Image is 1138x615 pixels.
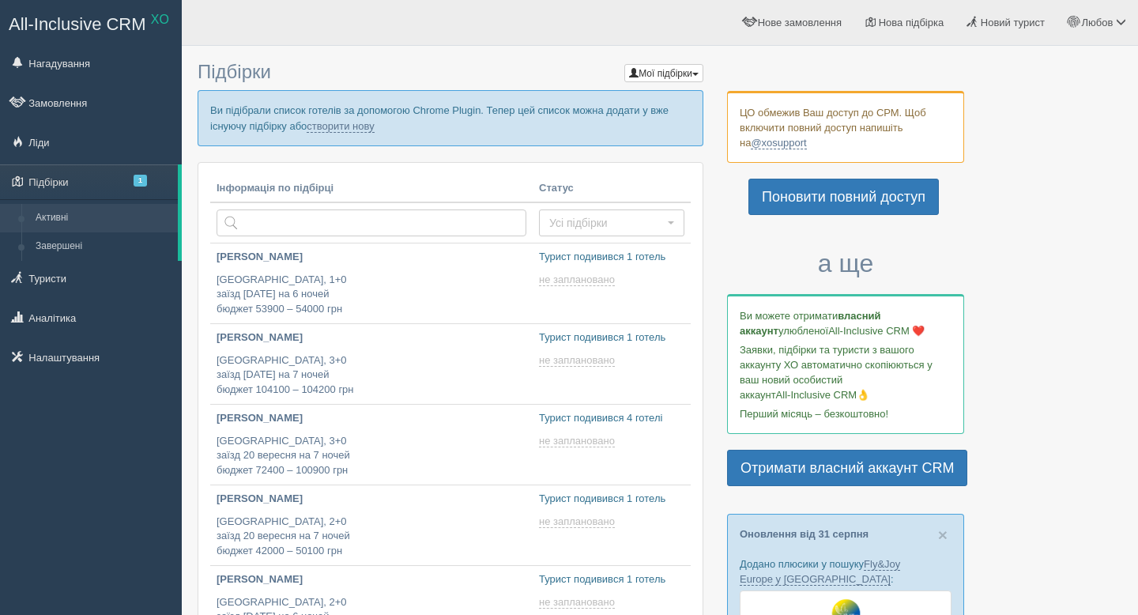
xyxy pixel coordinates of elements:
[758,17,842,28] span: Нове замовлення
[217,330,526,345] p: [PERSON_NAME]
[539,572,684,587] p: Турист подивився 1 готель
[776,389,870,401] span: All-Inclusive CRM👌
[217,515,526,559] p: [GEOGRAPHIC_DATA], 2+0 заїзд 20 вересня на 7 ночей бюджет 42000 – 50100 грн
[1082,17,1114,28] span: Любов
[727,450,967,486] a: Отримати власний аккаунт CRM
[740,558,900,586] a: Fly&Joy Europe у [GEOGRAPHIC_DATA]
[539,515,618,528] a: не заплановано
[740,406,951,421] p: Перший місяць – безкоштовно!
[549,215,664,231] span: Усі підбірки
[539,596,615,609] span: не заплановано
[307,120,374,133] a: створити нову
[210,405,533,485] a: [PERSON_NAME] [GEOGRAPHIC_DATA], 3+0заїзд 20 вересня на 7 ночейбюджет 72400 – 100900 грн
[751,137,806,149] a: @xosupport
[217,434,526,478] p: [GEOGRAPHIC_DATA], 3+0 заїзд 20 вересня на 7 ночей бюджет 72400 – 100900 грн
[539,492,684,507] p: Турист подивився 1 готель
[539,250,684,265] p: Турист подивився 1 готель
[740,342,951,402] p: Заявки, підбірки та туристи з вашого аккаунту ХО автоматично скопіюються у ваш новий особистий ак...
[539,274,615,286] span: не заплановано
[1,1,181,44] a: All-Inclusive CRM XO
[539,596,618,609] a: не заплановано
[28,232,178,261] a: Завершені
[217,572,526,587] p: [PERSON_NAME]
[217,492,526,507] p: [PERSON_NAME]
[938,526,948,543] button: Close
[28,204,178,232] a: Активні
[740,310,881,337] b: власний аккаунт
[210,175,533,203] th: Інформація по підбірці
[539,435,615,447] span: не заплановано
[210,243,533,323] a: [PERSON_NAME] [GEOGRAPHIC_DATA], 1+0заїзд [DATE] на 6 ночейбюджет 53900 – 54000 грн
[539,209,684,236] button: Усі підбірки
[727,250,964,277] h3: а ще
[938,526,948,544] span: ×
[539,354,615,367] span: не заплановано
[210,324,533,404] a: [PERSON_NAME] [GEOGRAPHIC_DATA], 3+0заїзд [DATE] на 7 ночейбюджет 104100 – 104200 грн
[217,353,526,398] p: [GEOGRAPHIC_DATA], 3+0 заїзд [DATE] на 7 ночей бюджет 104100 – 104200 грн
[740,308,951,338] p: Ви можете отримати улюбленої
[217,250,526,265] p: [PERSON_NAME]
[539,354,618,367] a: не заплановано
[198,61,271,82] span: Підбірки
[217,411,526,426] p: [PERSON_NAME]
[981,17,1045,28] span: Новий турист
[198,90,703,145] p: Ви підібрали список готелів за допомогою Chrome Plugin. Тепер цей список можна додати у вже існую...
[740,528,869,540] a: Оновлення від 31 серпня
[539,515,615,528] span: не заплановано
[217,209,526,236] input: Пошук за країною або туристом
[533,175,691,203] th: Статус
[217,273,526,317] p: [GEOGRAPHIC_DATA], 1+0 заїзд [DATE] на 6 ночей бюджет 53900 – 54000 грн
[727,91,964,163] div: ЦО обмежив Ваш доступ до СРМ. Щоб включити повний доступ напишіть на
[748,179,939,215] a: Поновити повний доступ
[539,274,618,286] a: не заплановано
[828,325,925,337] span: All-Inclusive CRM ❤️
[9,14,146,34] span: All-Inclusive CRM
[539,330,684,345] p: Турист подивився 1 готель
[151,13,169,26] sup: XO
[210,485,533,565] a: [PERSON_NAME] [GEOGRAPHIC_DATA], 2+0заїзд 20 вересня на 7 ночейбюджет 42000 – 50100 грн
[134,175,147,187] span: 1
[539,411,684,426] p: Турист подивився 4 готелі
[624,64,703,82] button: Мої підбірки
[740,557,951,587] p: Додано плюсики у пошуку :
[539,435,618,447] a: не заплановано
[879,17,944,28] span: Нова підбірка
